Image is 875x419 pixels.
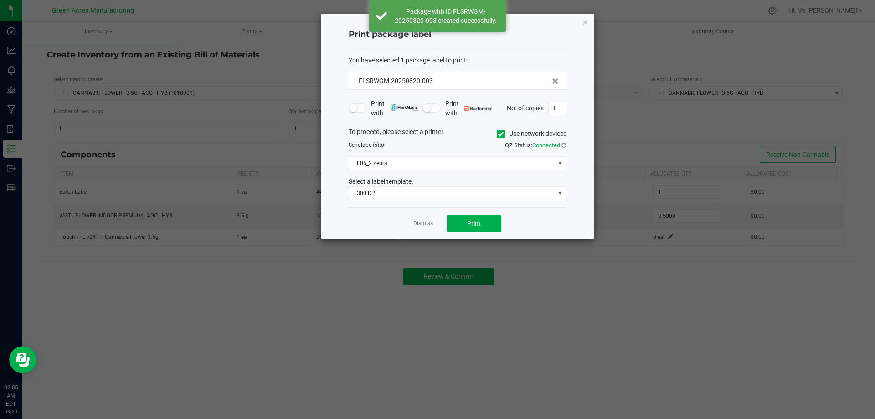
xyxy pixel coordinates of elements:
[361,142,379,148] span: label(s)
[413,220,433,228] a: Dismiss
[445,99,492,118] span: Print with
[349,29,566,41] h4: Print package label
[342,127,573,141] div: To proceed, please select a printer.
[447,215,501,232] button: Print
[359,77,433,84] span: FLSRWGM-20250820-003
[349,157,555,170] span: F05_2 Zebra
[371,99,418,118] span: Print with
[349,187,555,200] span: 300 DPI
[349,57,466,64] span: You have selected 1 package label to print
[9,346,36,373] iframe: Resource center
[464,106,492,111] img: bartender.png
[392,7,499,25] div: Package with ID FLSRWGM-20250820-003 created successfully.
[349,142,386,148] span: Send to:
[497,129,566,139] label: Use network devices
[505,142,566,149] span: QZ Status:
[467,220,481,227] span: Print
[532,142,560,149] span: Connected
[390,104,418,111] img: mark_magic_cybra.png
[349,56,566,65] div: :
[342,177,573,186] div: Select a label template.
[507,104,544,111] span: No. of copies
